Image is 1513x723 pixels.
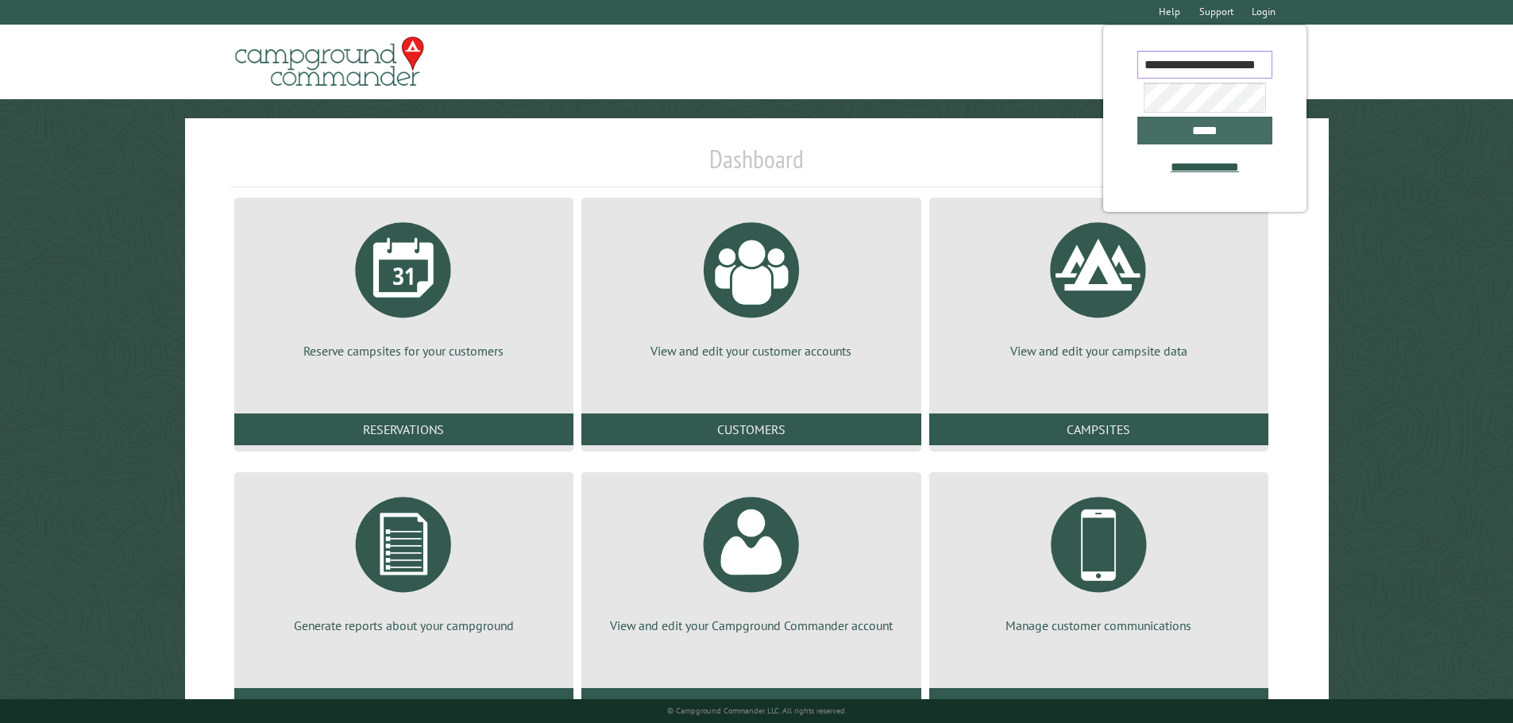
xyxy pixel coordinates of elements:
[948,485,1249,634] a: Manage customer communications
[667,706,847,716] small: © Campground Commander LLC. All rights reserved.
[600,342,901,360] p: View and edit your customer accounts
[929,413,1268,445] a: Campsites
[253,210,554,360] a: Reserve campsites for your customers
[234,688,573,720] a: Reports
[581,688,921,720] a: Account
[948,342,1249,360] p: View and edit your campsite data
[948,210,1249,360] a: View and edit your campsite data
[234,413,573,445] a: Reservations
[253,342,554,360] p: Reserve campsites for your customers
[230,31,429,93] img: Campground Commander
[230,144,1283,187] h1: Dashboard
[600,210,901,360] a: View and edit your customer accounts
[253,485,554,634] a: Generate reports about your campground
[948,617,1249,634] p: Manage customer communications
[253,617,554,634] p: Generate reports about your campground
[600,485,901,634] a: View and edit your Campground Commander account
[929,688,1268,720] a: Communications
[600,617,901,634] p: View and edit your Campground Commander account
[581,413,921,445] a: Customers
